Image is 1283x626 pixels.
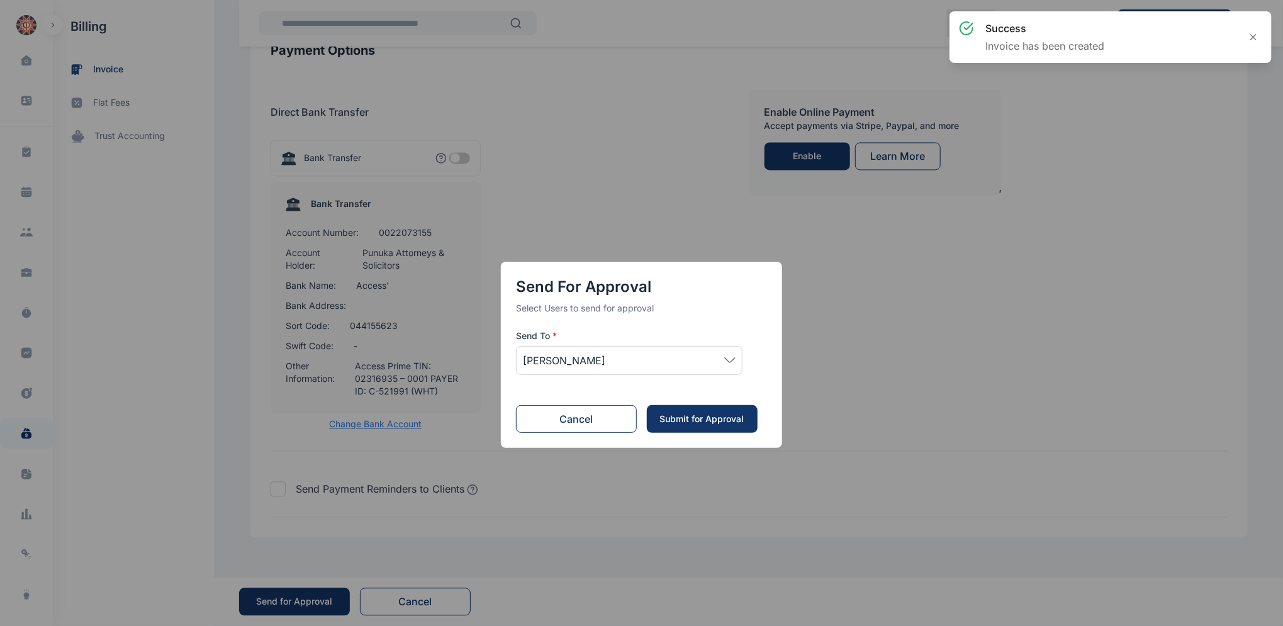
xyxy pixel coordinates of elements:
div: Submit for Approval [659,413,744,425]
span: Send To [516,330,557,342]
h4: Send for Approval [516,277,767,297]
p: Invoice has been created [985,38,1104,53]
p: Select Users to send for approval [516,302,767,315]
h3: success [985,21,1104,36]
button: Submit for Approval [647,405,758,433]
span: [PERSON_NAME] [523,353,605,368]
button: Cancel [516,405,637,433]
